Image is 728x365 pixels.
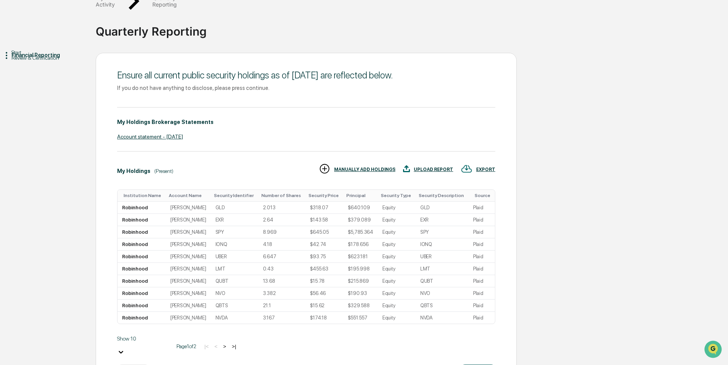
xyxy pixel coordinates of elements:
td: NVO [416,287,468,300]
td: $42.74 [305,238,343,251]
div: 🔎 [8,112,14,118]
td: [PERSON_NAME] [166,287,211,300]
td: SPY [211,226,258,238]
td: Robinhood [118,214,166,226]
div: Toggle SortBy [381,193,413,198]
div: Toggle SortBy [169,193,208,198]
td: Equity [378,275,416,287]
div: Review & Certification [11,55,96,61]
div: Toggle SortBy [214,193,255,198]
td: $56.46 [305,287,343,300]
td: UBER [211,251,258,263]
td: $15.62 [305,300,343,312]
td: $329.588 [343,300,378,312]
img: UPLOAD REPORT [403,163,410,174]
td: Equity [378,251,416,263]
div: We're available if you need us! [26,66,97,72]
td: NVDA [416,312,468,324]
td: 8.969 [258,226,305,238]
div: UPLOAD REPORT [414,167,453,172]
div: 🖐️ [8,97,14,103]
button: >| [230,343,238,350]
iframe: Open customer support [704,340,724,360]
td: NVO [211,287,258,300]
td: [PERSON_NAME] [166,226,211,238]
td: 6.647 [258,251,305,263]
td: 2.013 [258,202,305,214]
img: 1746055101610-c473b297-6a78-478c-a979-82029cc54cd1 [8,59,21,72]
td: $93.75 [305,251,343,263]
td: 2.64 [258,214,305,226]
td: Robinhood [118,300,166,312]
td: Plaid [468,251,495,263]
div: Toggle SortBy [346,193,375,198]
td: [PERSON_NAME] [166,202,211,214]
td: Equity [378,300,416,312]
div: Show 10 [117,336,171,342]
td: Plaid [468,275,495,287]
td: $174.18 [305,312,343,324]
span: Data Lookup [15,111,48,119]
div: Financial Reporting [11,52,96,58]
img: MANUALLY ADD HOLDINGS [319,163,330,174]
td: $455.63 [305,263,343,275]
div: Toggle SortBy [475,193,492,198]
td: QUBT [211,275,258,287]
div: My Holdings Brokerage Statements [117,119,214,125]
td: Robinhood [118,238,166,251]
td: EXR [416,214,468,226]
div: 🗄️ [55,97,62,103]
div: Toggle SortBy [124,193,163,198]
button: Start new chat [130,61,139,70]
td: $143.58 [305,214,343,226]
td: Plaid [468,300,495,312]
td: Plaid [468,263,495,275]
td: Robinhood [118,287,166,300]
td: $645.05 [305,226,343,238]
td: $640.109 [343,202,378,214]
td: $178.656 [343,238,378,251]
td: Equity [378,312,416,324]
td: 0.43 [258,263,305,275]
td: NVDA [211,312,258,324]
td: $195.998 [343,263,378,275]
td: [PERSON_NAME] [166,275,211,287]
td: 3.167 [258,312,305,324]
div: If you do not have anything to disclose, please press continue. [117,85,495,91]
td: Equity [378,287,416,300]
p: How can we help? [8,16,139,28]
td: Plaid [468,226,495,238]
td: $623.181 [343,251,378,263]
td: QBTS [211,300,258,312]
td: Robinhood [118,263,166,275]
td: LMT [211,263,258,275]
td: EXR [211,214,258,226]
td: Robinhood [118,226,166,238]
td: $551.557 [343,312,378,324]
td: GLD [211,202,258,214]
td: Plaid [468,214,495,226]
td: IONQ [416,238,468,251]
td: [PERSON_NAME] [166,263,211,275]
div: Toggle SortBy [261,193,302,198]
td: 4.18 [258,238,305,251]
td: $215.869 [343,275,378,287]
td: Robinhood [118,275,166,287]
img: EXPORT [461,163,472,174]
td: $190.93 [343,287,378,300]
div: Start new chat [26,59,126,66]
td: Equity [378,226,416,238]
div: Account statement - [DATE] [117,134,495,140]
span: Pylon [76,130,93,135]
td: $5,785.364 [343,226,378,238]
td: Plaid [468,287,495,300]
td: 13.68 [258,275,305,287]
button: |< [202,343,211,350]
a: Powered byPylon [54,129,93,135]
div: (Present) [154,168,173,174]
a: 🔎Data Lookup [5,108,51,122]
span: Preclearance [15,96,49,104]
td: Equity [378,263,416,275]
